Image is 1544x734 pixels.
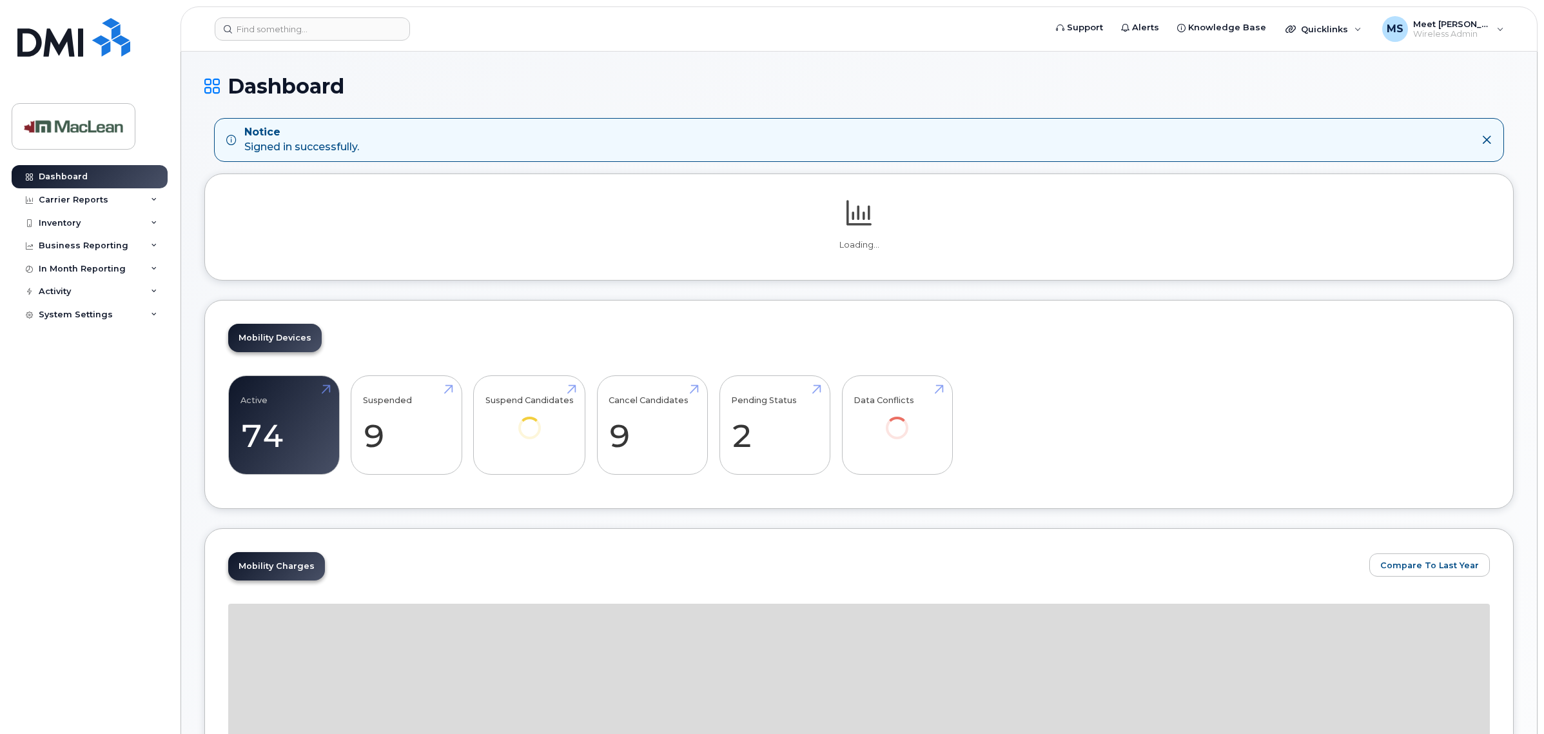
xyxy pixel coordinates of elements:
a: Data Conflicts [854,382,941,457]
a: Cancel Candidates 9 [609,382,696,468]
p: Loading... [228,239,1490,251]
button: Compare To Last Year [1369,553,1490,577]
a: Suspend Candidates [485,382,574,457]
a: Mobility Charges [228,552,325,580]
div: Signed in successfully. [244,125,359,155]
a: Mobility Devices [228,324,322,352]
span: Compare To Last Year [1380,559,1479,571]
a: Pending Status 2 [731,382,818,468]
h1: Dashboard [204,75,1514,97]
a: Active 74 [240,382,327,468]
a: Suspended 9 [363,382,450,468]
strong: Notice [244,125,359,140]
